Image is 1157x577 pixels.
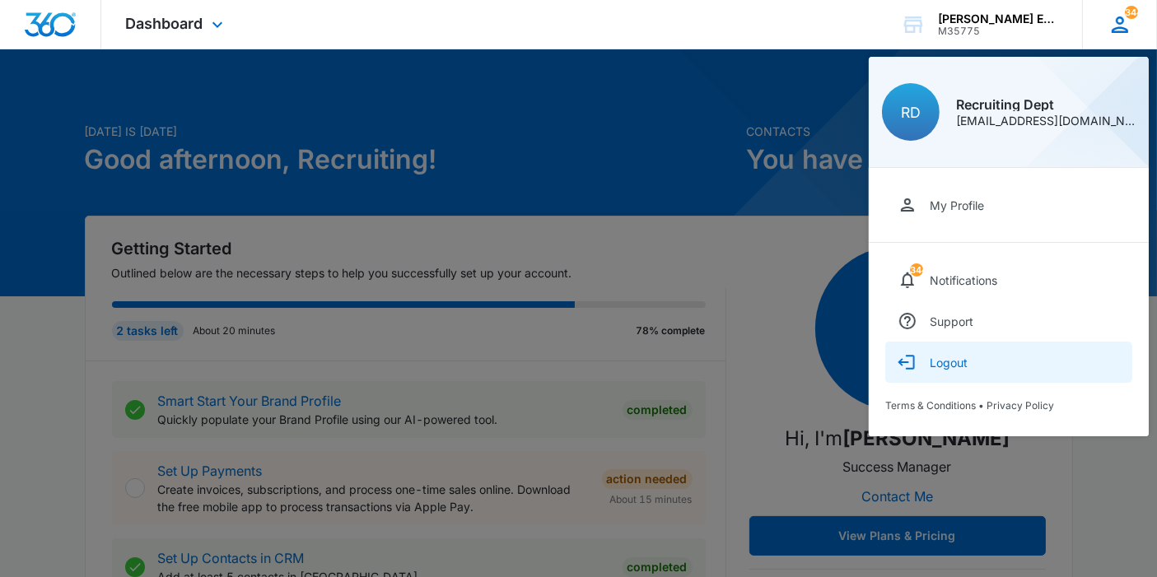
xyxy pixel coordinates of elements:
[930,198,984,212] div: My Profile
[956,115,1136,127] div: [EMAIL_ADDRESS][DOMAIN_NAME]
[987,399,1054,412] a: Privacy Policy
[956,98,1136,111] div: Recruiting Dept
[1125,6,1138,19] span: 344
[930,273,997,287] div: Notifications
[885,399,1132,412] div: •
[930,314,973,328] div: Support
[126,15,203,32] span: Dashboard
[1125,6,1138,19] div: notifications count
[885,259,1132,300] a: notifications countNotifications
[938,12,1058,26] div: account name
[938,26,1058,37] div: account id
[885,300,1132,342] a: Support
[885,399,976,412] a: Terms & Conditions
[930,356,968,370] div: Logout
[910,263,923,277] span: 344
[885,342,1132,383] button: Logout
[885,184,1132,226] a: My Profile
[910,263,923,277] div: notifications count
[901,104,921,121] span: RD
